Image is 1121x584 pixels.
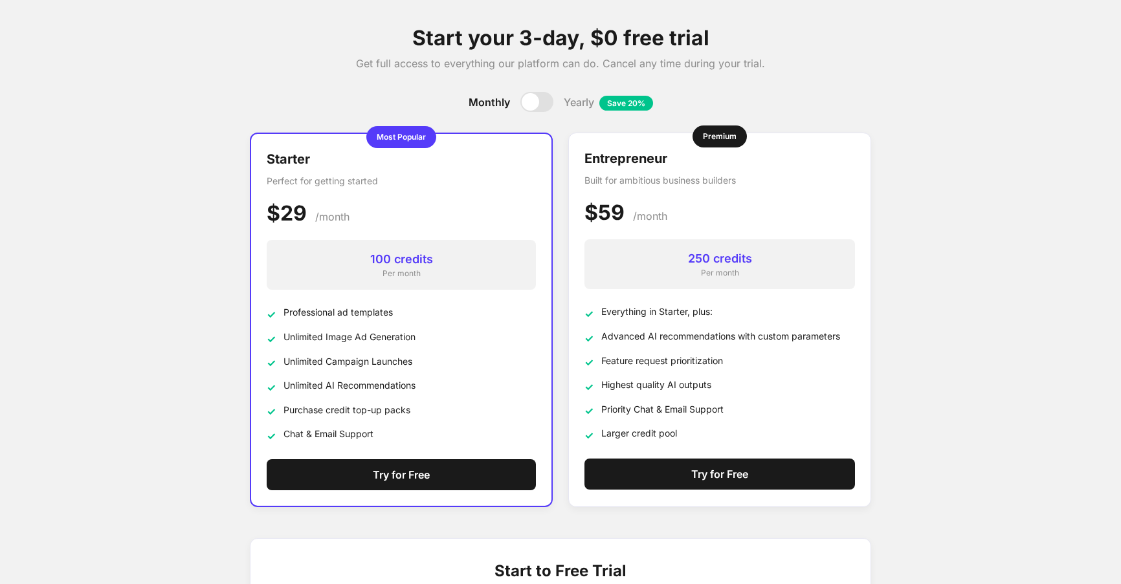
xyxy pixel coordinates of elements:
[267,174,536,188] p: Perfect for getting started
[283,427,373,440] span: Chat & Email Support
[601,305,713,318] span: Everything in Starter, plus:
[267,459,536,490] button: Try for Free
[595,267,845,279] div: Per month
[283,305,393,319] span: Professional ad templates
[601,378,711,391] span: Highest quality AI outputs
[601,329,840,343] span: Advanced AI recommendations with custom parameters
[564,94,653,110] span: Yearly
[283,354,412,368] span: Unlimited Campaign Launches
[599,96,653,111] span: Save 20%
[469,94,510,110] span: Monthly
[601,402,724,416] span: Priority Chat & Email Support
[601,426,677,440] span: Larger credit pool
[584,403,594,418] span: ✓
[267,331,276,347] span: ✓
[633,210,667,222] span: /month
[494,559,627,583] span: Start to Free Trial
[277,268,526,279] div: Per month
[267,200,307,226] span: $29
[584,427,594,443] span: ✓
[250,56,871,71] p: Get full access to everything our platform can do. Cancel any time during your trial.
[267,149,536,169] h3: Starter
[584,149,855,168] h3: Entrepreneur
[584,200,625,225] span: $59
[584,354,594,370] span: ✓
[277,250,526,268] div: 100 credits
[267,307,276,322] span: ✓
[315,210,350,223] span: /month
[267,355,276,371] span: ✓
[584,379,594,395] span: ✓
[584,306,594,321] span: ✓
[595,250,845,267] div: 250 credits
[584,459,855,490] button: Try for Free
[283,378,416,392] span: Unlimited AI Recommendations
[267,428,276,444] span: ✓
[584,330,594,346] span: ✓
[283,330,416,343] span: Unlimited Image Ad Generation
[283,403,410,416] span: Purchase credit top-up packs
[250,26,871,50] h1: Start your 3-day, $0 free trial
[267,404,276,419] span: ✓
[584,173,855,187] p: Built for ambitious business builders
[267,380,276,395] span: ✓
[601,354,723,367] span: Feature request prioritization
